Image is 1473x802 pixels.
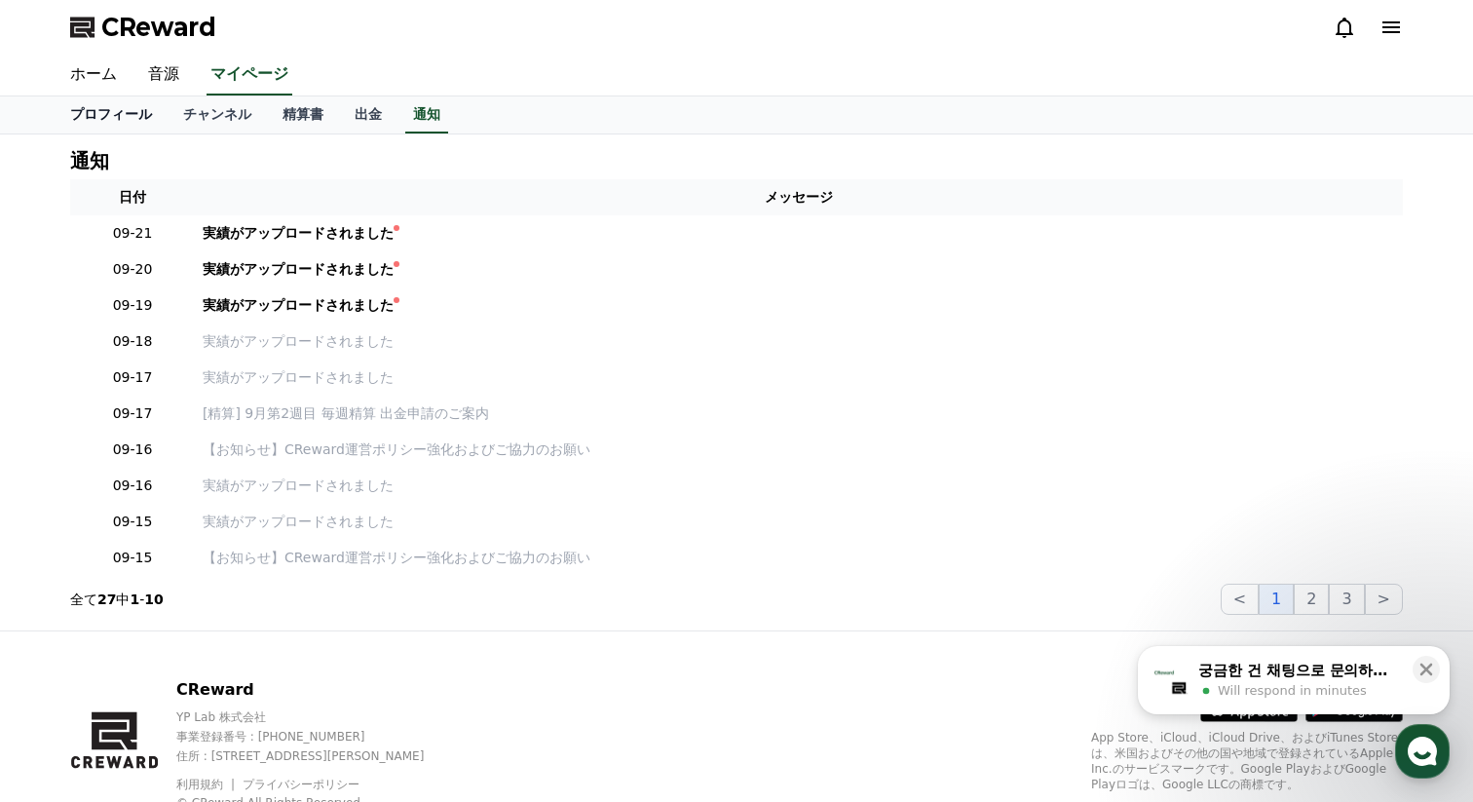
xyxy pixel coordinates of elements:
a: チャンネル [168,96,267,134]
a: 【お知らせ】CReward運営ポリシー強化およびご協力のお願い [203,439,1395,460]
strong: 27 [97,592,116,607]
p: 事業登録番号 : [PHONE_NUMBER] [176,729,458,745]
div: 実績がアップロードされました [203,295,394,316]
span: Home [50,647,84,663]
a: 通知 [405,96,448,134]
a: 音源 [132,55,195,95]
a: Messages [129,618,251,667]
th: メッセージ [195,179,1403,215]
span: Messages [162,648,219,664]
button: < [1221,584,1259,615]
button: 2 [1294,584,1329,615]
p: 09-19 [78,295,187,316]
a: Home [6,618,129,667]
a: 実績がアップロードされました [203,259,1395,280]
button: 1 [1259,584,1294,615]
a: 実績がアップロードされました [203,512,1395,532]
a: プロフィール [55,96,168,134]
p: 住所 : [STREET_ADDRESS][PERSON_NAME] [176,748,458,764]
p: YP Lab 株式会社 [176,709,458,725]
a: 実績がアップロードされました [203,295,1395,316]
a: 実績がアップロードされました [203,367,1395,388]
a: マイページ [207,55,292,95]
a: プライバシーポリシー [243,778,359,791]
a: [精算] 9月第2週目 毎週精算 出金申請のご案内 [203,403,1395,424]
p: 09-15 [78,548,187,568]
p: 09-15 [78,512,187,532]
a: Settings [251,618,374,667]
strong: 1 [130,592,139,607]
span: CReward [101,12,216,43]
strong: 10 [144,592,163,607]
p: App Store、iCloud、iCloud Drive、およびiTunes Storeは、米国およびその他の国や地域で登録されているApple Inc.のサービスマークです。Google P... [1091,730,1403,792]
p: 全て 中 - [70,590,164,609]
p: 09-18 [78,331,187,352]
p: 09-17 [78,367,187,388]
th: 日付 [70,179,195,215]
a: CReward [70,12,216,43]
a: 実績がアップロードされました [203,476,1395,496]
p: CReward [176,678,458,702]
h4: 通知 [70,150,109,172]
button: > [1365,584,1403,615]
div: 実績がアップロードされました [203,259,394,280]
a: ホーム [55,55,132,95]
div: 実績がアップロードされました [203,223,394,244]
p: 09-17 [78,403,187,424]
a: 利用規約 [176,778,238,791]
a: 精算書 [267,96,339,134]
p: 09-16 [78,439,187,460]
p: 09-21 [78,223,187,244]
button: 3 [1329,584,1364,615]
p: 09-16 [78,476,187,496]
a: 【お知らせ】CReward運営ポリシー強化およびご協力のお願い [203,548,1395,568]
a: 実績がアップロードされました [203,331,1395,352]
p: 09-20 [78,259,187,280]
a: 出金 [339,96,397,134]
a: 実績がアップロードされました [203,223,1395,244]
span: Settings [288,647,336,663]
